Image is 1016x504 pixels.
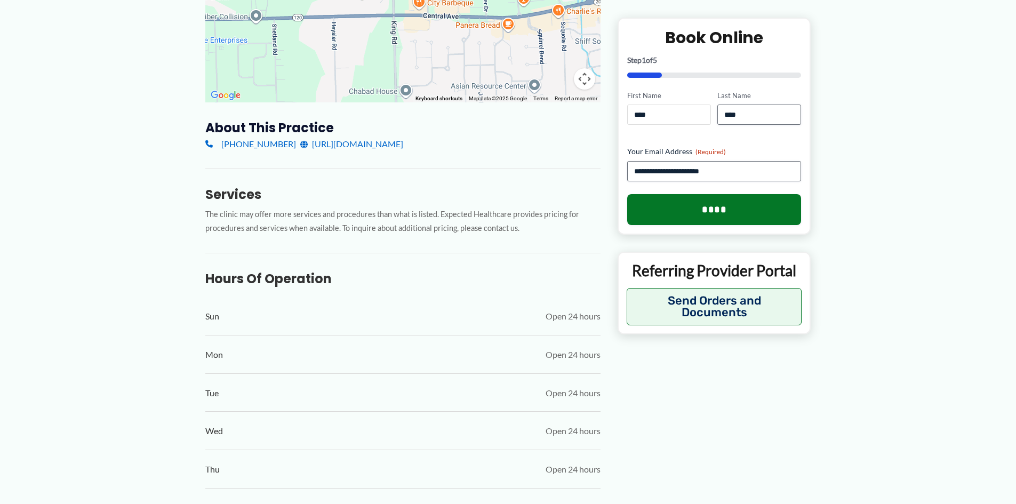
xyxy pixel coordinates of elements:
a: Report a map error [555,95,597,101]
a: Terms (opens in new tab) [533,95,548,101]
p: The clinic may offer more services and procedures than what is listed. Expected Healthcare provid... [205,207,601,236]
span: Open 24 hours [546,308,601,324]
p: Step of [627,56,802,63]
label: Your Email Address [627,146,802,157]
h2: Book Online [627,27,802,47]
button: Keyboard shortcuts [415,95,462,102]
img: Google [208,89,243,102]
label: Last Name [717,90,801,100]
span: Open 24 hours [546,461,601,477]
span: Open 24 hours [546,347,601,363]
button: Send Orders and Documents [627,288,802,325]
span: Open 24 hours [546,423,601,439]
h3: About this practice [205,119,601,136]
span: 1 [642,55,646,64]
button: Map camera controls [574,68,595,90]
span: Sun [205,308,219,324]
a: [PHONE_NUMBER] [205,136,296,152]
h3: Hours of Operation [205,270,601,287]
span: Map data ©2025 Google [469,95,527,101]
label: First Name [627,90,711,100]
span: 5 [653,55,657,64]
span: Thu [205,461,220,477]
span: Tue [205,385,219,401]
span: Wed [205,423,223,439]
span: (Required) [695,148,726,156]
p: Referring Provider Portal [627,261,802,280]
a: Open this area in Google Maps (opens a new window) [208,89,243,102]
a: [URL][DOMAIN_NAME] [300,136,403,152]
span: Open 24 hours [546,385,601,401]
span: Mon [205,347,223,363]
h3: Services [205,186,601,203]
